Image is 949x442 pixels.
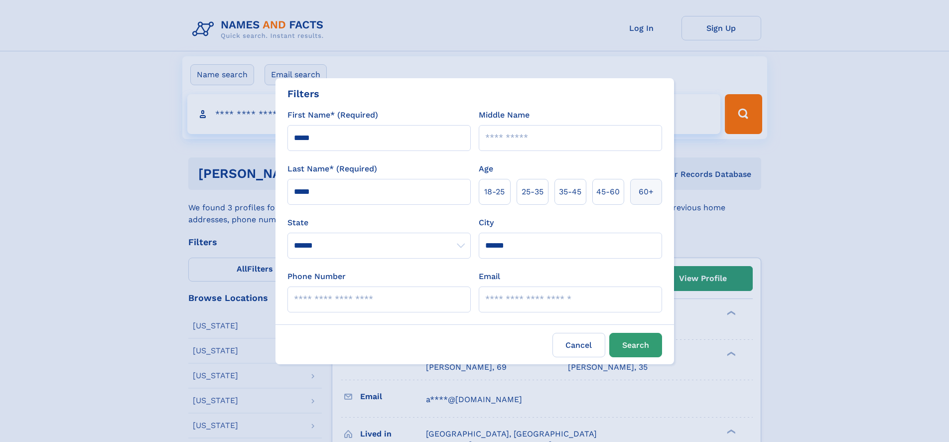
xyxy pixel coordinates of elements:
[639,186,654,198] span: 60+
[287,86,319,101] div: Filters
[559,186,581,198] span: 35‑45
[479,271,500,283] label: Email
[479,109,530,121] label: Middle Name
[287,109,378,121] label: First Name* (Required)
[479,163,493,175] label: Age
[479,217,494,229] label: City
[609,333,662,357] button: Search
[287,163,377,175] label: Last Name* (Required)
[596,186,620,198] span: 45‑60
[552,333,605,357] label: Cancel
[287,271,346,283] label: Phone Number
[287,217,471,229] label: State
[522,186,543,198] span: 25‑35
[484,186,505,198] span: 18‑25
